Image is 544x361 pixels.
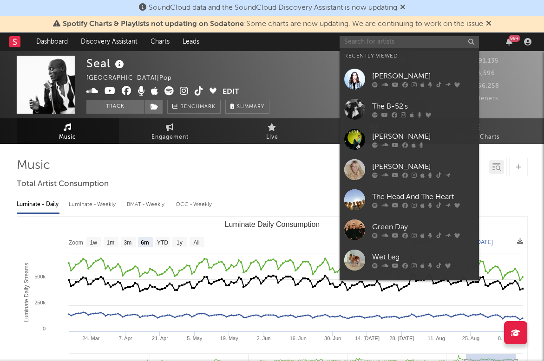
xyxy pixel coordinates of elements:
[498,335,512,341] text: 8. Sep
[176,197,213,213] div: OCC - Weekly
[23,263,29,322] text: Luminate Daily Streams
[152,335,168,341] text: 21. Apr
[118,335,132,341] text: 7. Apr
[63,20,483,28] span: : Some charts are now updating. We are continuing to work on the issue
[124,239,131,246] text: 3m
[400,4,406,12] span: Dismiss
[144,32,176,51] a: Charts
[17,118,119,144] a: Music
[464,71,495,77] span: 15,596
[63,20,244,28] span: Spotify Charts & Playlists not updating on Sodatone
[220,335,238,341] text: 19. May
[340,245,479,275] a: Wet Leg
[372,131,474,142] div: [PERSON_NAME]
[157,239,168,246] text: YTD
[389,335,414,341] text: 28. [DATE]
[177,239,183,246] text: 1y
[69,197,118,213] div: Luminate - Weekly
[486,20,492,28] span: Dismiss
[340,155,479,185] a: [PERSON_NAME]
[167,100,221,114] a: Benchmark
[266,132,278,143] span: Live
[141,239,149,246] text: 6m
[106,239,114,246] text: 1m
[225,100,269,114] button: Summary
[86,73,183,84] div: [GEOGRAPHIC_DATA] | Pop
[224,220,320,228] text: Luminate Daily Consumption
[151,132,189,143] span: Engagement
[400,96,498,102] span: 5,435,568 Monthly Listeners
[372,251,474,263] div: Wet Leg
[372,71,474,82] div: [PERSON_NAME]
[340,64,479,94] a: [PERSON_NAME]
[464,83,499,89] span: 566,258
[176,32,206,51] a: Leads
[193,239,199,246] text: All
[30,32,74,51] a: Dashboard
[221,118,323,144] a: Live
[475,239,493,245] text: [DATE]
[340,275,479,305] a: [PERSON_NAME]
[74,32,144,51] a: Discovery Assistant
[149,4,397,12] span: SoundCloud data and the SoundCloud Discovery Assistant is now updating
[90,239,97,246] text: 1w
[17,197,59,213] div: Luminate - Daily
[187,335,203,341] text: 5. May
[372,161,474,172] div: [PERSON_NAME]
[119,118,221,144] a: Engagement
[127,197,166,213] div: BMAT - Weekly
[340,185,479,215] a: The Head And The Heart
[340,124,479,155] a: [PERSON_NAME]
[340,94,479,124] a: The B-52's
[344,51,474,62] div: Recently Viewed
[237,104,264,110] span: Summary
[340,36,479,48] input: Search for artists
[256,335,270,341] text: 2. Jun
[462,335,479,341] text: 25. Aug
[82,335,100,341] text: 24. Mar
[372,191,474,202] div: The Head And The Heart
[372,101,474,112] div: The B-52's
[509,35,520,42] div: 99 +
[17,179,109,190] span: Total Artist Consumption
[340,215,479,245] a: Green Day
[34,300,46,305] text: 250k
[34,274,46,279] text: 500k
[69,239,83,246] text: Zoom
[323,118,426,144] a: Audience
[86,56,126,71] div: Seal
[354,335,379,341] text: 14. [DATE]
[289,335,306,341] text: 16. Jun
[324,335,341,341] text: 30. Jun
[427,335,445,341] text: 11. Aug
[223,86,239,98] button: Edit
[180,102,216,113] span: Benchmark
[42,326,45,331] text: 0
[464,58,498,64] span: 891,135
[372,221,474,232] div: Green Day
[86,100,144,114] button: Track
[506,38,512,45] button: 99+
[59,132,76,143] span: Music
